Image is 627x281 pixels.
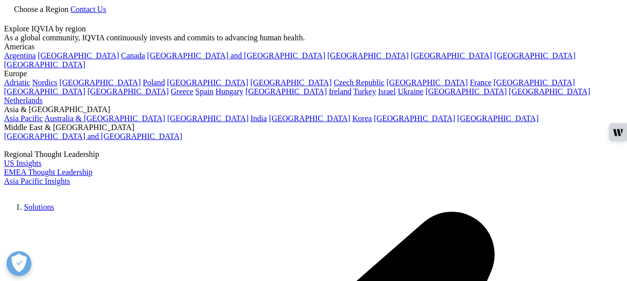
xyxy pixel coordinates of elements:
a: [GEOGRAPHIC_DATA] [387,78,468,87]
div: As a global community, IQVIA continuously invests and commits to advancing human health. [4,33,623,42]
a: Israel [378,87,396,96]
a: [GEOGRAPHIC_DATA] [425,87,507,96]
a: [GEOGRAPHIC_DATA] [167,78,248,87]
a: [GEOGRAPHIC_DATA] [494,51,576,60]
a: Poland [143,78,165,87]
a: France [470,78,492,87]
a: Adriatic [4,78,30,87]
div: Explore IQVIA by region [4,24,623,33]
div: Americas [4,42,623,51]
a: India [250,114,267,123]
span: Choose a Region [14,5,68,13]
a: Contact Us [70,5,106,13]
a: Greece [171,87,193,96]
a: Canada [121,51,145,60]
a: Netherlands [4,96,42,105]
a: [GEOGRAPHIC_DATA] and [GEOGRAPHIC_DATA] [147,51,325,60]
a: [GEOGRAPHIC_DATA] and [GEOGRAPHIC_DATA] [4,132,182,140]
a: [GEOGRAPHIC_DATA] [38,51,119,60]
a: Ireland [329,87,351,96]
a: [GEOGRAPHIC_DATA] [374,114,455,123]
a: Argentina [4,51,36,60]
a: Ukraine [398,87,423,96]
a: Spain [196,87,213,96]
a: [GEOGRAPHIC_DATA] [245,87,327,96]
button: Open Preferences [6,251,31,276]
a: Asia Pacific [4,114,43,123]
a: [GEOGRAPHIC_DATA] [87,87,169,96]
a: [GEOGRAPHIC_DATA] [4,60,85,69]
a: US Insights [4,159,41,167]
a: Turkey [353,87,376,96]
a: [GEOGRAPHIC_DATA] [59,78,141,87]
div: Asia & [GEOGRAPHIC_DATA] [4,105,623,114]
a: Solutions [24,203,54,211]
a: [GEOGRAPHIC_DATA] [509,87,590,96]
a: Czech Republic [334,78,385,87]
a: [GEOGRAPHIC_DATA] [411,51,492,60]
a: Korea [352,114,372,123]
a: Asia Pacific Insights [4,177,70,185]
a: Hungary [215,87,243,96]
div: Middle East & [GEOGRAPHIC_DATA] [4,123,623,132]
a: [GEOGRAPHIC_DATA] [493,78,575,87]
div: Regional Thought Leadership [4,150,623,159]
a: [GEOGRAPHIC_DATA] [4,87,85,96]
a: [GEOGRAPHIC_DATA] [327,51,409,60]
a: [GEOGRAPHIC_DATA] [167,114,248,123]
a: [GEOGRAPHIC_DATA] [457,114,539,123]
a: [GEOGRAPHIC_DATA] [250,78,332,87]
a: Australia & [GEOGRAPHIC_DATA] [44,114,165,123]
div: Europe [4,69,623,78]
a: [GEOGRAPHIC_DATA] [269,114,350,123]
a: EMEA Thought Leadership [4,168,92,176]
a: Nordics [32,78,57,87]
